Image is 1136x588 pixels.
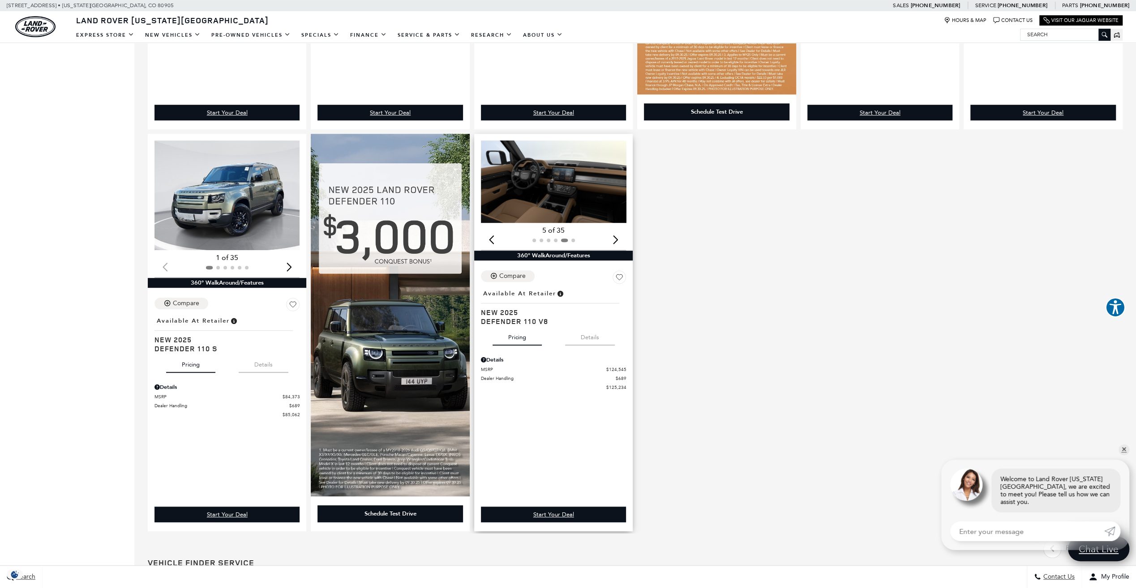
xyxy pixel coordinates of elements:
img: Opt-Out Icon [4,570,25,579]
aside: Accessibility Help Desk [1106,298,1125,319]
img: 2025 LAND ROVER Defender 110 S 1 [154,141,301,250]
span: Defender 110 S [154,344,293,353]
span: New 2025 [154,335,293,344]
a: Start Your Deal [154,105,300,120]
span: $689 [289,402,300,409]
a: Land Rover [US_STATE][GEOGRAPHIC_DATA] [71,15,274,26]
span: New 2025 [481,308,619,317]
a: [PHONE_NUMBER] [910,2,960,9]
div: Schedule Test Drive [644,103,789,120]
span: $124,545 [606,366,626,373]
span: Land Rover [US_STATE][GEOGRAPHIC_DATA] [76,15,269,26]
span: Available at Retailer [157,316,230,326]
img: Agent profile photo [950,469,982,501]
div: 1 / 2 [154,141,301,250]
div: Schedule Test Drive [364,510,416,518]
button: Save Vehicle [613,270,626,287]
span: Vehicle is in stock and ready for immediate delivery. Due to demand, availability is subject to c... [230,316,238,326]
span: $125,234 [606,384,626,391]
div: 5 / 6 [481,141,627,223]
button: details tab [239,353,288,373]
a: Start Your Deal [317,105,463,120]
a: Research [466,27,518,43]
a: EXPRESS STORE [71,27,140,43]
span: Dealer Handling [481,375,615,382]
a: land-rover [15,16,56,37]
a: Dealer Handling $689 [481,375,626,382]
span: $689 [615,375,626,382]
span: Parts [1062,2,1078,9]
span: $84,373 [282,393,300,400]
div: undefined - Defender 110 S [154,105,300,120]
span: $85,062 [282,411,300,418]
a: Submit [1104,521,1120,541]
a: Specials [296,27,345,43]
div: Schedule Test Drive [317,505,463,522]
div: Compare [499,272,526,280]
a: Dealer Handling $689 [154,402,300,409]
a: Contact Us [993,17,1033,24]
a: Start Your Deal [481,105,626,120]
section: Click to Open Cookie Consent Modal [4,570,25,579]
div: Welcome to Land Rover [US_STATE][GEOGRAPHIC_DATA], we are excited to meet you! Please tell us how... [991,469,1120,512]
div: Compare [173,299,199,307]
div: Pricing Details - Defender 110 S [154,383,300,391]
div: undefined - Defender 110 S [154,507,300,522]
div: Schedule Test Drive [691,108,743,116]
div: undefined - Defender 110 S [317,105,463,120]
a: Service & Parts [392,27,466,43]
span: Defender 110 V8 [481,317,619,326]
div: Pricing Details - Defender 110 V8 [481,356,626,364]
span: My Profile [1097,573,1129,581]
button: pricing tab [166,353,215,373]
div: 360° WalkAround/Features [148,278,306,288]
a: Visit Our Jaguar Website [1043,17,1119,24]
h3: Vehicle Finder Service [148,558,1123,568]
a: [PHONE_NUMBER] [1080,2,1129,9]
a: Hours & Map [944,17,986,24]
span: Dealer Handling [154,402,289,409]
span: MSRP [481,366,606,373]
button: Compare Vehicle [481,270,535,282]
a: MSRP $124,545 [481,366,626,373]
button: details tab [565,326,615,345]
span: Sales [893,2,909,9]
a: Available at RetailerNew 2025Defender 110 V8 [481,287,626,326]
span: Available at Retailer [483,289,556,298]
a: Start Your Deal [154,507,300,522]
div: undefined - Defender 110 S [481,105,626,120]
div: 5 of 35 [481,226,626,235]
a: Start Your Deal [970,105,1115,120]
a: Start Your Deal [481,507,626,522]
img: Land Rover [15,16,56,37]
div: undefined - Defender 110 X-Dynamic SE [970,105,1115,120]
button: Explore your accessibility options [1106,298,1125,317]
div: Next slide [283,257,295,277]
button: pricing tab [493,326,542,345]
input: Enter your message [950,521,1104,541]
a: Available at RetailerNew 2025Defender 110 S [154,315,300,353]
button: Open user profile menu [1082,566,1136,588]
div: Next slide [609,230,622,249]
span: Contact Us [1041,573,1075,581]
a: $85,062 [154,411,300,418]
button: Compare Vehicle [154,298,208,309]
a: Finance [345,27,392,43]
a: $125,234 [481,384,626,391]
a: Start Your Deal [807,105,952,120]
a: [STREET_ADDRESS] • [US_STATE][GEOGRAPHIC_DATA], CO 80905 [7,2,174,9]
a: MSRP $84,373 [154,393,300,400]
div: Previous slide [485,230,497,249]
a: New Vehicles [140,27,206,43]
img: 2025 LAND ROVER Defender 110 V8 5 [481,141,627,223]
a: Pre-Owned Vehicles [206,27,296,43]
a: [PHONE_NUMBER] [998,2,1047,9]
div: 1 of 35 [154,253,300,263]
a: About Us [518,27,568,43]
div: undefined - Defender 110 V8 [481,507,626,522]
span: Service [975,2,996,9]
div: undefined - Defender 110 S [807,105,952,120]
button: Save Vehicle [286,298,300,315]
input: Search [1020,29,1110,40]
div: 360° WalkAround/Features [474,251,633,260]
